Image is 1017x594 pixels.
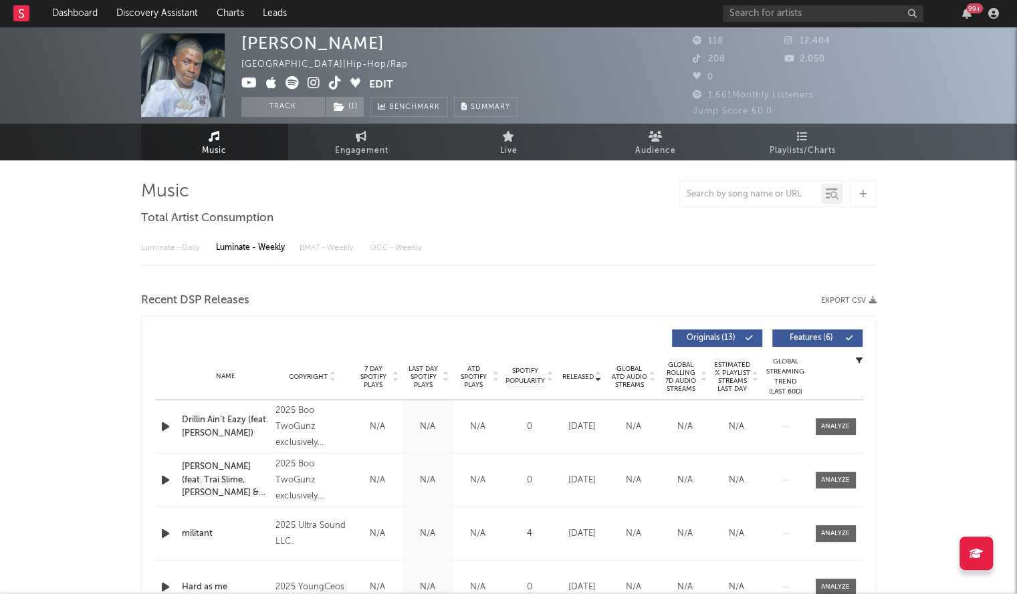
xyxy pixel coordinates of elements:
[456,581,499,594] div: N/A
[406,420,449,434] div: N/A
[681,334,742,342] span: Originals ( 13 )
[723,5,923,22] input: Search for artists
[456,474,499,487] div: N/A
[454,97,518,117] button: Summary
[663,527,707,541] div: N/A
[714,361,751,393] span: Estimated % Playlist Streams Last Day
[693,73,713,82] span: 0
[356,474,399,487] div: N/A
[356,365,391,389] span: 7 Day Spotify Plays
[672,329,762,347] button: Originals(13)
[369,76,393,93] button: Edit
[714,527,759,541] div: N/A
[505,366,545,386] span: Spotify Popularity
[821,297,877,305] button: Export CSV
[611,365,648,389] span: Global ATD Audio Streams
[456,365,491,389] span: ATD Spotify Plays
[663,581,707,594] div: N/A
[182,372,269,382] div: Name
[406,581,449,594] div: N/A
[141,210,273,227] span: Total Artist Consumption
[389,100,440,116] span: Benchmark
[506,581,553,594] div: 0
[241,33,384,53] div: [PERSON_NAME]
[966,3,983,13] div: 99 +
[182,414,269,440] a: Drillin Ain’t Eazy (feat. [PERSON_NAME])
[288,124,435,160] a: Engagement
[325,97,364,117] span: ( 1 )
[202,143,227,159] span: Music
[560,474,604,487] div: [DATE]
[275,518,348,550] div: 2025 Ultra Sound LLC.
[141,124,288,160] a: Music
[663,474,707,487] div: N/A
[663,361,699,393] span: Global Rolling 7D Audio Streams
[714,474,759,487] div: N/A
[693,107,772,116] span: Jump Score: 60.0
[635,143,676,159] span: Audience
[562,373,594,381] span: Released
[560,420,604,434] div: [DATE]
[356,420,399,434] div: N/A
[781,334,842,342] span: Features ( 6 )
[241,57,423,73] div: [GEOGRAPHIC_DATA] | Hip-Hop/Rap
[406,365,441,389] span: Last Day Spotify Plays
[611,527,656,541] div: N/A
[560,581,604,594] div: [DATE]
[456,420,499,434] div: N/A
[714,420,759,434] div: N/A
[216,237,286,259] div: Luminate - Weekly
[182,527,269,541] a: militant
[693,55,725,63] span: 208
[141,293,249,309] span: Recent DSP Releases
[356,527,399,541] div: N/A
[275,456,348,504] div: 2025 Boo TwoGunz exclusively distributed by Santa [PERSON_NAME]
[356,581,399,594] div: N/A
[506,527,553,541] div: 4
[611,474,656,487] div: N/A
[406,474,449,487] div: N/A
[714,581,759,594] div: N/A
[435,124,582,160] a: Live
[962,8,972,19] button: 99+
[693,37,723,45] span: 118
[772,329,863,347] button: Features(6)
[471,104,510,111] span: Summary
[289,373,328,381] span: Copyright
[456,527,499,541] div: N/A
[506,420,553,434] div: 0
[729,124,877,160] a: Playlists/Charts
[693,91,814,100] span: 1,661 Monthly Listeners
[182,581,269,594] a: Hard as me
[500,143,518,159] span: Live
[784,37,830,45] span: 12,404
[766,357,806,397] div: Global Streaming Trend (Last 60D)
[784,55,825,63] span: 2,050
[182,460,269,500] a: [PERSON_NAME] (feat. Trai Slime, [PERSON_NAME] & Luh Crash)
[680,189,821,200] input: Search by song name or URL
[582,124,729,160] a: Audience
[770,143,836,159] span: Playlists/Charts
[611,581,656,594] div: N/A
[370,97,447,117] a: Benchmark
[335,143,388,159] span: Engagement
[560,527,604,541] div: [DATE]
[506,474,553,487] div: 0
[326,97,364,117] button: (1)
[611,420,656,434] div: N/A
[406,527,449,541] div: N/A
[241,97,325,117] button: Track
[275,403,348,451] div: 2025 Boo TwoGunz exclusively distributed by Santa [PERSON_NAME]
[663,420,707,434] div: N/A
